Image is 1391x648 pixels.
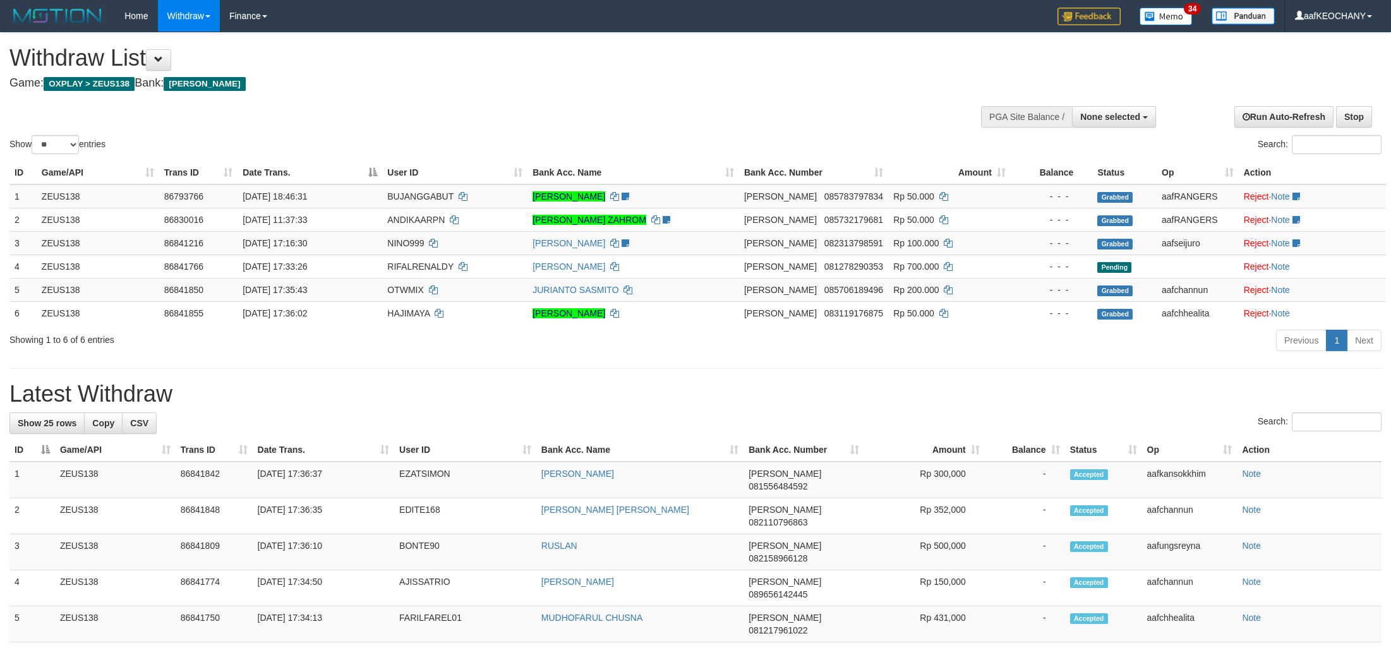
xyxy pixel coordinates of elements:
td: aafRANGERS [1157,184,1239,208]
label: Show entries [9,135,105,154]
span: [PERSON_NAME] [749,613,821,623]
td: Rp 150,000 [864,570,985,606]
input: Search: [1292,135,1382,154]
span: [PERSON_NAME] [749,505,821,515]
span: NINO999 [387,238,424,248]
a: Run Auto-Refresh [1234,106,1334,128]
a: Reject [1244,285,1269,295]
td: [DATE] 17:34:50 [253,570,395,606]
a: Note [1242,613,1261,623]
a: Copy [84,412,123,434]
img: Button%20Memo.svg [1140,8,1193,25]
th: Bank Acc. Name: activate to sort column ascending [536,438,744,462]
a: Note [1271,285,1290,295]
td: 86841774 [176,570,253,606]
td: 4 [9,255,37,278]
div: - - - [1016,260,1088,273]
th: Bank Acc. Number: activate to sort column ascending [744,438,864,462]
td: · [1239,184,1386,208]
td: 2 [9,208,37,231]
span: Copy 082313798591 to clipboard [824,238,883,248]
th: Action [1239,161,1386,184]
td: - [985,534,1065,570]
a: Next [1347,330,1382,351]
span: Copy 082158966128 to clipboard [749,553,807,563]
span: None selected [1080,112,1140,122]
div: - - - [1016,307,1088,320]
td: ZEUS138 [37,231,159,255]
td: ZEUS138 [55,570,176,606]
th: Game/API: activate to sort column ascending [55,438,176,462]
span: Copy 081556484592 to clipboard [749,481,807,491]
th: Trans ID: activate to sort column ascending [159,161,238,184]
span: [DATE] 17:16:30 [243,238,307,248]
div: - - - [1016,284,1088,296]
div: Showing 1 to 6 of 6 entries [9,328,570,346]
span: [PERSON_NAME] [749,469,821,479]
a: [PERSON_NAME] [PERSON_NAME] [541,505,689,515]
th: Bank Acc. Name: activate to sort column ascending [527,161,739,184]
div: PGA Site Balance / [981,106,1072,128]
th: Op: activate to sort column ascending [1157,161,1239,184]
a: [PERSON_NAME] [533,308,605,318]
span: CSV [130,418,148,428]
td: 86841842 [176,462,253,498]
span: OTWMIX [387,285,424,295]
th: User ID: activate to sort column ascending [382,161,527,184]
span: [DATE] 17:36:02 [243,308,307,318]
a: JURIANTO SASMITO [533,285,618,295]
span: Show 25 rows [18,418,76,428]
td: 86841848 [176,498,253,534]
span: Rp 200.000 [893,285,939,295]
span: Copy 081278290353 to clipboard [824,261,883,272]
span: [PERSON_NAME] [744,215,817,225]
td: - [985,606,1065,642]
td: - [985,498,1065,534]
span: Rp 50.000 [893,191,934,201]
span: [PERSON_NAME] [744,261,817,272]
td: aafchannun [1157,278,1239,301]
td: · [1239,231,1386,255]
span: HAJIMAYA [387,308,430,318]
label: Search: [1258,135,1382,154]
span: 86841216 [164,238,203,248]
span: BUJANGGABUT [387,191,454,201]
a: Note [1242,469,1261,479]
span: Rp 50.000 [893,308,934,318]
img: MOTION_logo.png [9,6,105,25]
span: Accepted [1070,577,1108,588]
span: ANDIKAARPN [387,215,445,225]
td: ZEUS138 [55,462,176,498]
th: Op: activate to sort column ascending [1142,438,1237,462]
a: Reject [1244,308,1269,318]
td: [DATE] 17:36:10 [253,534,395,570]
span: Accepted [1070,613,1108,624]
td: Rp 352,000 [864,498,985,534]
a: Note [1271,191,1290,201]
a: [PERSON_NAME] [541,577,614,587]
th: Bank Acc. Number: activate to sort column ascending [739,161,888,184]
th: Status [1092,161,1157,184]
a: [PERSON_NAME] [541,469,614,479]
span: Grabbed [1097,215,1133,226]
button: None selected [1072,106,1156,128]
span: [DATE] 17:33:26 [243,261,307,272]
td: Rp 431,000 [864,606,985,642]
span: [PERSON_NAME] [744,191,817,201]
span: RIFALRENALDY [387,261,454,272]
td: FARILFAREL01 [394,606,536,642]
label: Search: [1258,412,1382,431]
th: Amount: activate to sort column ascending [864,438,985,462]
a: [PERSON_NAME] ZAHROM [533,215,646,225]
td: Rp 500,000 [864,534,985,570]
td: 2 [9,498,55,534]
td: ZEUS138 [55,534,176,570]
td: · [1239,278,1386,301]
a: RUSLAN [541,541,577,551]
span: [PERSON_NAME] [744,285,817,295]
a: [PERSON_NAME] [533,238,605,248]
span: 86793766 [164,191,203,201]
td: · [1239,301,1386,325]
span: Copy 085706189496 to clipboard [824,285,883,295]
span: Copy 081217961022 to clipboard [749,625,807,635]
